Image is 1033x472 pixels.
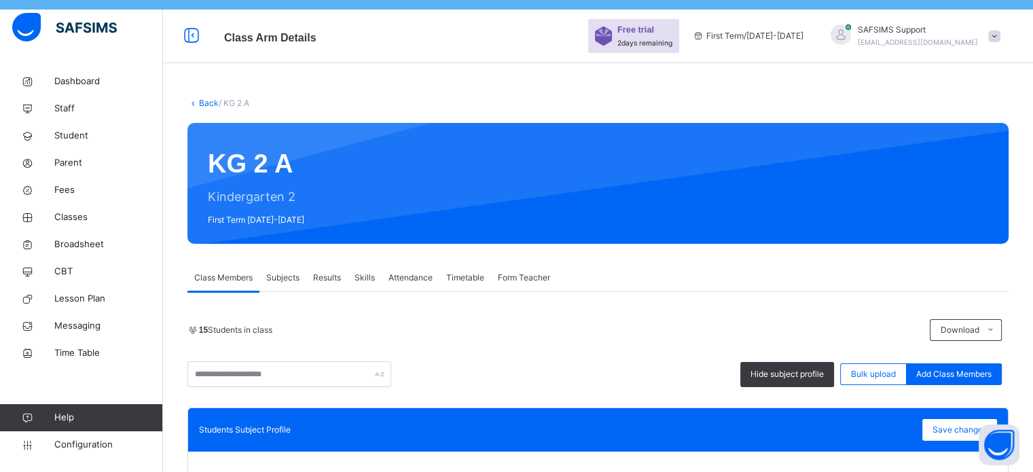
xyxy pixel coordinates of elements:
span: Results [313,272,341,284]
span: / KG 2 A [219,98,249,108]
span: SAFSIMS Support [858,24,978,36]
span: CBT [54,265,163,278]
span: Free trial [617,23,666,36]
span: Messaging [54,319,163,333]
span: Subjects [266,272,300,284]
span: Form Teacher [498,272,550,284]
span: Time Table [54,346,163,360]
span: Add Class Members [916,368,992,380]
span: Students in class [199,324,272,336]
span: Class Members [194,272,253,284]
img: safsims [12,13,117,41]
span: Bulk upload [851,368,896,380]
button: Open asap [979,424,1019,465]
div: SAFSIMSSupport [817,24,1007,48]
span: Parent [54,156,163,170]
img: sticker-purple.71386a28dfed39d6af7621340158ba97.svg [595,26,612,46]
span: Staff [54,102,163,115]
span: Dashboard [54,75,163,88]
span: Fees [54,183,163,197]
span: Class Arm Details [224,32,316,43]
span: Download [941,324,979,336]
span: Student [54,129,163,143]
span: Timetable [446,272,484,284]
span: 2 days remaining [617,39,672,47]
span: Attendance [388,272,433,284]
span: Help [54,411,162,424]
b: 15 [199,325,208,335]
span: [EMAIL_ADDRESS][DOMAIN_NAME] [858,38,978,46]
a: Back [199,98,219,108]
span: Broadsheet [54,238,163,251]
span: Hide subject profile [750,368,824,380]
span: Save changes [932,424,987,436]
span: session/term information [693,30,803,42]
span: Lesson Plan [54,292,163,306]
span: Skills [355,272,375,284]
span: Classes [54,211,163,224]
span: Students Subject Profile [199,424,291,435]
span: Configuration [54,438,162,452]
